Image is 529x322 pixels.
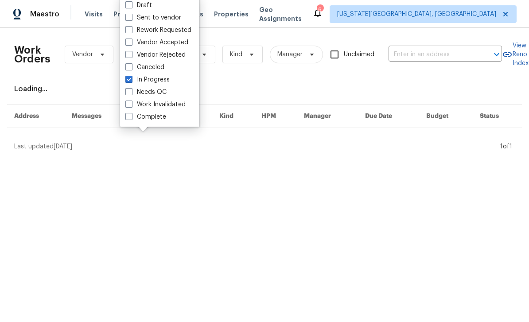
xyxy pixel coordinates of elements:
label: Rework Requested [125,26,191,35]
th: Messages [65,105,130,128]
label: Vendor Rejected [125,50,186,59]
input: Enter in an address [389,48,477,62]
span: Vendor [72,50,93,59]
label: Canceled [125,63,164,72]
th: Status [473,105,522,128]
th: Budget [419,105,473,128]
div: 1 of 1 [500,142,512,151]
button: Open [490,48,503,61]
span: [US_STATE][GEOGRAPHIC_DATA], [GEOGRAPHIC_DATA] [337,10,496,19]
label: Draft [125,1,152,10]
span: Unclaimed [344,50,374,59]
th: Manager [297,105,358,128]
span: Projects [113,10,141,19]
span: Manager [277,50,303,59]
span: Geo Assignments [259,5,302,23]
div: Last updated [14,142,498,151]
div: 6 [317,5,323,14]
h2: Work Orders [14,46,51,63]
th: Kind [212,105,254,128]
th: Address [7,105,65,128]
span: Kind [230,50,242,59]
label: Work Invalidated [125,100,186,109]
span: [DATE] [54,144,72,150]
th: Due Date [358,105,419,128]
label: Vendor Accepted [125,38,188,47]
span: Visits [85,10,103,19]
label: In Progress [125,75,170,84]
span: Maestro [30,10,59,19]
label: Needs QC [125,88,167,97]
th: HPM [254,105,297,128]
span: Properties [214,10,249,19]
a: View Reno Index [502,41,529,68]
label: Sent to vendor [125,13,181,22]
div: Loading... [14,85,515,93]
label: Complete [125,113,166,121]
